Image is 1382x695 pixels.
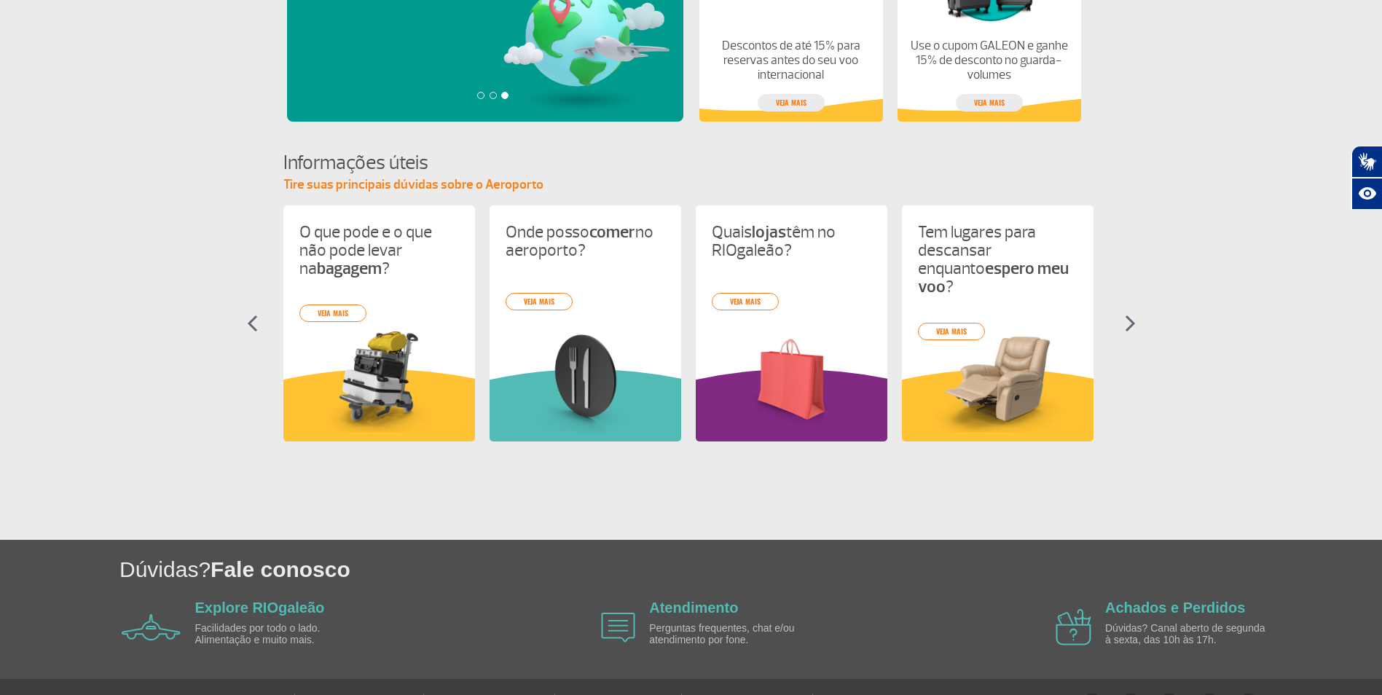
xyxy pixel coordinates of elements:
button: Abrir tradutor de língua de sinais. [1351,146,1382,178]
strong: bagagem [317,258,382,279]
strong: comer [589,221,635,243]
p: Quais têm no RIOgaleão? [712,223,871,259]
img: card%20informa%C3%A7%C3%B5es%201.png [299,328,459,432]
p: Facilidades por todo o lado. Alimentação e muito mais. [195,623,363,645]
a: veja mais [956,94,1023,111]
img: seta-direita [1125,315,1136,332]
img: airplane icon [1056,609,1091,645]
strong: espero meu voo [918,258,1069,297]
strong: lojas [752,221,786,243]
p: Use o cupom GALEON e ganhe 15% de desconto no guarda-volumes [909,39,1068,82]
h1: Dúvidas? [119,554,1382,584]
a: veja mais [918,323,985,340]
a: Atendimento [649,600,738,616]
img: card%20informa%C3%A7%C3%B5es%204.png [918,328,1077,432]
img: amareloInformacoesUteis.svg [902,369,1094,441]
p: Tire suas principais dúvidas sobre o Aeroporto [283,176,1099,194]
img: card%20informa%C3%A7%C3%B5es%208.png [506,328,665,432]
h4: Informações úteis [283,149,1099,176]
p: Descontos de até 15% para reservas antes do seu voo internacional [711,39,870,82]
a: Explore RIOgaleão [195,600,325,616]
img: amareloInformacoesUteis.svg [283,369,475,441]
a: veja mais [758,94,825,111]
img: seta-esquerda [247,315,258,332]
img: airplane icon [122,614,181,640]
p: Perguntas frequentes, chat e/ou atendimento por fone. [649,623,817,645]
img: verdeInformacoesUteis.svg [490,369,681,441]
img: roxoInformacoesUteis.svg [696,369,887,441]
span: Fale conosco [211,557,350,581]
img: card%20informa%C3%A7%C3%B5es%206.png [712,328,871,432]
a: Achados e Perdidos [1105,600,1245,616]
img: airplane icon [601,613,635,643]
p: O que pode e o que não pode levar na ? [299,223,459,278]
p: Onde posso no aeroporto? [506,223,665,259]
a: veja mais [506,293,573,310]
p: Tem lugares para descansar enquanto ? [918,223,1077,296]
a: veja mais [712,293,779,310]
button: Abrir recursos assistivos. [1351,178,1382,210]
div: Plugin de acessibilidade da Hand Talk. [1351,146,1382,210]
a: veja mais [299,305,366,322]
p: Dúvidas? Canal aberto de segunda à sexta, das 10h às 17h. [1105,623,1273,645]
